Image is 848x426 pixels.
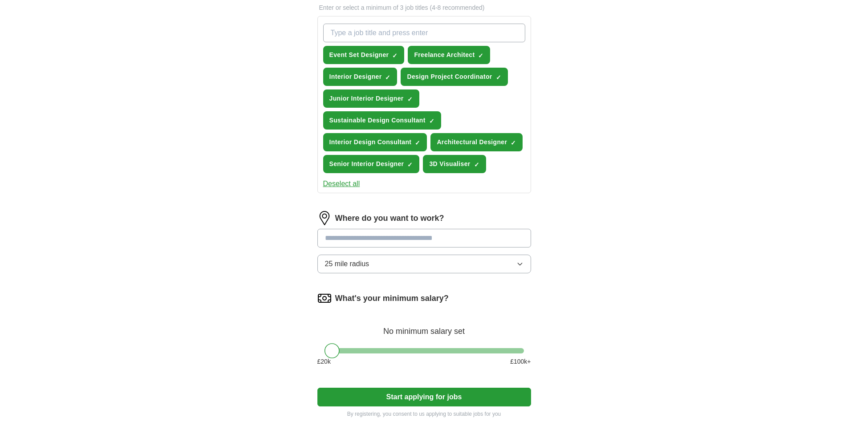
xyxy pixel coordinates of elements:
span: £ 100 k+ [510,357,531,366]
span: ✓ [392,52,398,59]
img: salary.png [317,291,332,305]
span: Freelance Architect [414,50,475,60]
button: 25 mile radius [317,255,531,273]
span: ✓ [429,118,434,125]
button: Senior Interior Designer✓ [323,155,420,173]
button: Sustainable Design Consultant✓ [323,111,441,130]
p: Enter or select a minimum of 3 job titles (4-8 recommended) [317,3,531,12]
button: Interior Design Consultant✓ [323,133,427,151]
div: No minimum salary set [317,316,531,337]
span: ✓ [385,74,390,81]
span: Event Set Designer [329,50,389,60]
button: Design Project Coordinator✓ [401,68,507,86]
span: ✓ [496,74,501,81]
label: Where do you want to work? [335,212,444,224]
label: What's your minimum salary? [335,292,449,304]
span: 25 mile radius [325,259,369,269]
span: Interior Designer [329,72,382,81]
button: Event Set Designer✓ [323,46,405,64]
span: ✓ [474,161,479,168]
span: 3D Visualiser [429,159,470,169]
span: Design Project Coordinator [407,72,492,81]
input: Type a job title and press enter [323,24,525,42]
span: ✓ [407,161,413,168]
span: Sustainable Design Consultant [329,116,426,125]
span: Architectural Designer [437,138,507,147]
button: Freelance Architect✓ [408,46,490,64]
span: ✓ [415,139,420,146]
span: Interior Design Consultant [329,138,412,147]
span: ✓ [407,96,413,103]
button: Junior Interior Designer✓ [323,89,419,108]
p: By registering, you consent to us applying to suitable jobs for you [317,410,531,418]
span: ✓ [511,139,516,146]
span: ✓ [478,52,483,59]
span: Senior Interior Designer [329,159,404,169]
button: 3D Visualiser✓ [423,155,486,173]
img: location.png [317,211,332,225]
span: Junior Interior Designer [329,94,404,103]
button: Architectural Designer✓ [430,133,523,151]
button: Interior Designer✓ [323,68,398,86]
button: Deselect all [323,179,360,189]
button: Start applying for jobs [317,388,531,406]
span: £ 20 k [317,357,331,366]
